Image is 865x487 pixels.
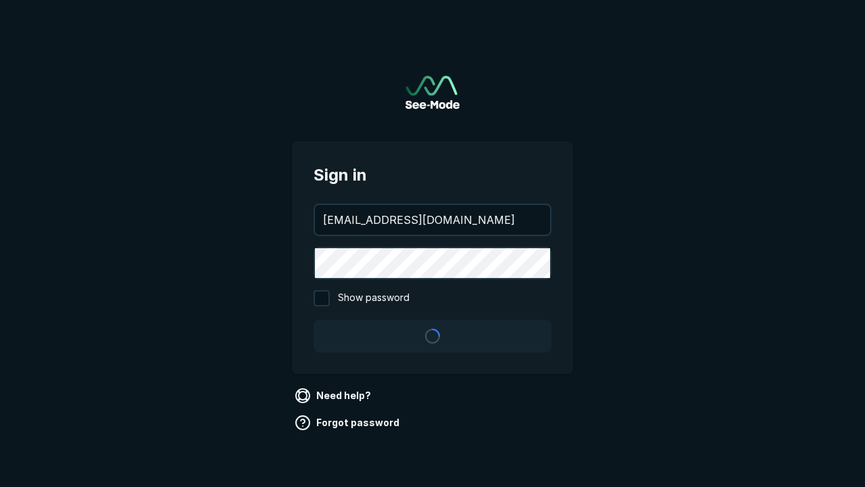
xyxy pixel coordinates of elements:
span: Show password [338,290,410,306]
span: Sign in [314,163,551,187]
a: Need help? [292,385,376,407]
a: Forgot password [292,412,405,434]
input: your@email.com [315,205,550,235]
a: Go to sign in [405,76,460,109]
img: See-Mode Logo [405,76,460,109]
